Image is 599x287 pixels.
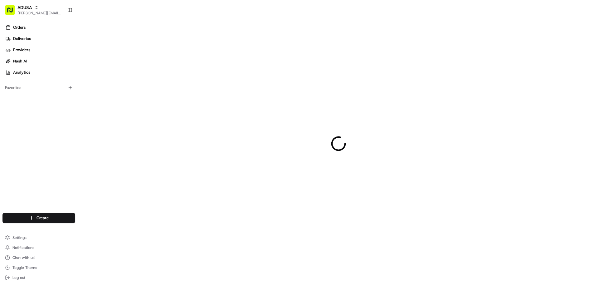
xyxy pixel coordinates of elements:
span: Notifications [12,245,34,250]
button: Create [2,213,75,223]
button: Log out [2,273,75,282]
button: ADUSA [17,4,32,11]
a: Nash AI [2,56,78,66]
button: ADUSA[PERSON_NAME][EMAIL_ADDRESS][PERSON_NAME][DOMAIN_NAME] [2,2,65,17]
div: Favorites [2,83,75,93]
span: Providers [13,47,30,53]
button: [PERSON_NAME][EMAIL_ADDRESS][PERSON_NAME][DOMAIN_NAME] [17,11,62,16]
button: Notifications [2,243,75,252]
a: Analytics [2,67,78,77]
span: Deliveries [13,36,31,42]
a: Providers [2,45,78,55]
button: Toggle Theme [2,263,75,272]
span: Create [37,215,49,221]
span: Toggle Theme [12,265,37,270]
span: Chat with us! [12,255,35,260]
span: Settings [12,235,27,240]
span: Nash AI [13,58,27,64]
button: Chat with us! [2,253,75,262]
a: Orders [2,22,78,32]
span: Log out [12,275,25,280]
button: Settings [2,233,75,242]
span: Orders [13,25,26,30]
span: Analytics [13,70,30,75]
a: Deliveries [2,34,78,44]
